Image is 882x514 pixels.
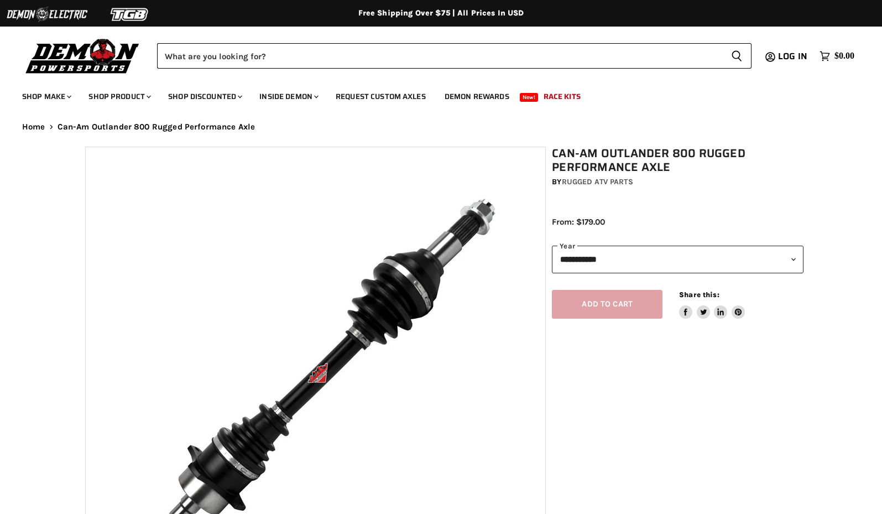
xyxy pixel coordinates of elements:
[327,85,434,108] a: Request Custom Axles
[251,85,325,108] a: Inside Demon
[157,43,751,69] form: Product
[679,290,745,319] aside: Share this:
[773,51,814,61] a: Log in
[552,147,803,174] h1: Can-Am Outlander 800 Rugged Performance Axle
[160,85,249,108] a: Shop Discounted
[834,51,854,61] span: $0.00
[80,85,158,108] a: Shop Product
[436,85,518,108] a: Demon Rewards
[22,122,45,132] a: Home
[679,290,719,299] span: Share this:
[552,246,803,273] select: year
[157,43,722,69] input: Search
[22,36,143,75] img: Demon Powersports
[552,176,803,188] div: by
[520,93,539,102] span: New!
[562,177,633,186] a: Rugged ATV Parts
[552,217,605,227] span: From: $179.00
[14,85,78,108] a: Shop Make
[778,49,807,63] span: Log in
[58,122,255,132] span: Can-Am Outlander 800 Rugged Performance Axle
[722,43,751,69] button: Search
[535,85,589,108] a: Race Kits
[88,4,171,25] img: TGB Logo 2
[6,4,88,25] img: Demon Electric Logo 2
[814,48,860,64] a: $0.00
[14,81,852,108] ul: Main menu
